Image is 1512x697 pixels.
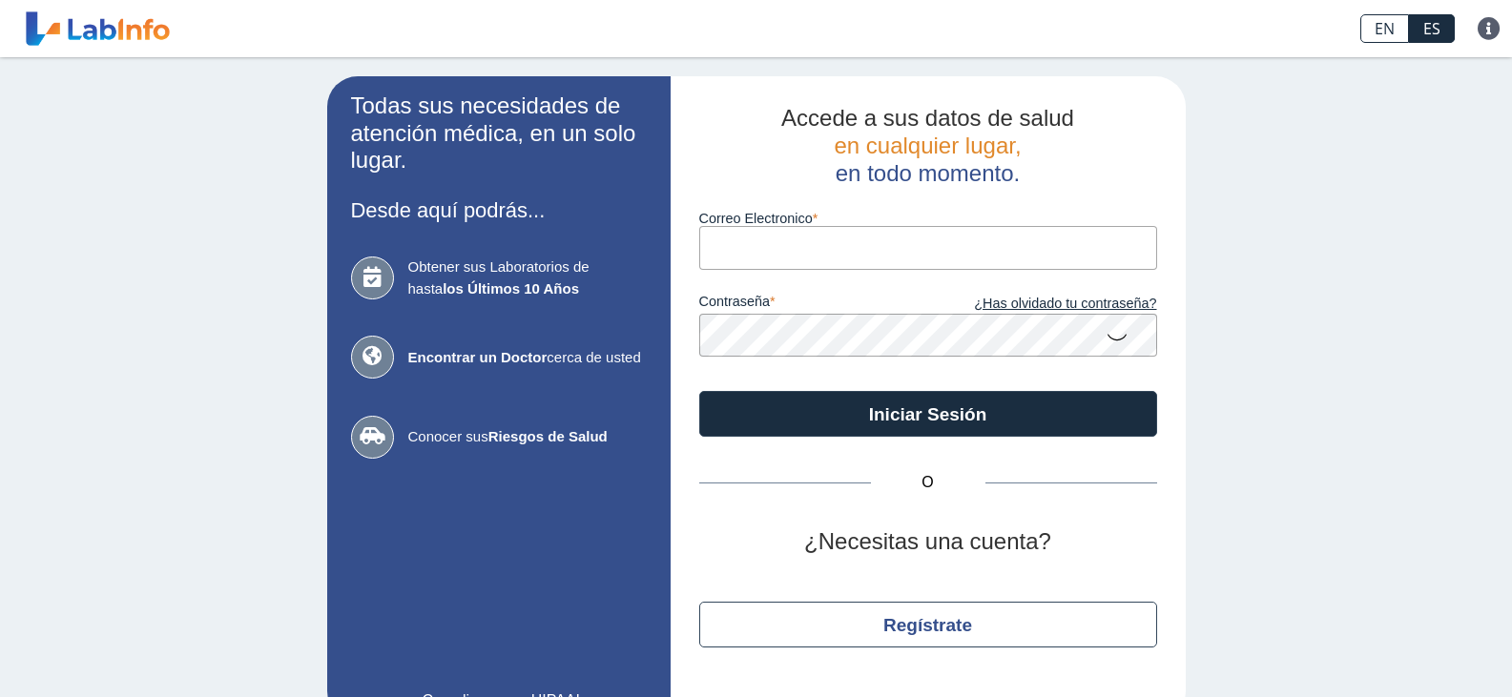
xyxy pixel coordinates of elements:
label: contraseña [699,294,928,315]
iframe: Help widget launcher [1342,623,1491,676]
label: Correo Electronico [699,211,1157,226]
h2: Todas sus necesidades de atención médica, en un solo lugar. [351,92,647,174]
span: O [871,471,985,494]
h2: ¿Necesitas una cuenta? [699,528,1157,556]
span: en todo momento. [836,160,1020,186]
a: ¿Has olvidado tu contraseña? [928,294,1157,315]
span: cerca de usted [408,347,647,369]
b: los Últimos 10 Años [443,280,579,297]
button: Regístrate [699,602,1157,647]
b: Riesgos de Salud [488,428,608,444]
a: EN [1360,14,1409,43]
span: Obtener sus Laboratorios de hasta [408,256,647,299]
a: ES [1409,14,1455,43]
button: Iniciar Sesión [699,391,1157,437]
span: en cualquier lugar, [834,133,1021,158]
span: Accede a sus datos de salud [781,105,1074,131]
h3: Desde aquí podrás... [351,198,647,222]
span: Conocer sus [408,426,647,448]
b: Encontrar un Doctor [408,349,548,365]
